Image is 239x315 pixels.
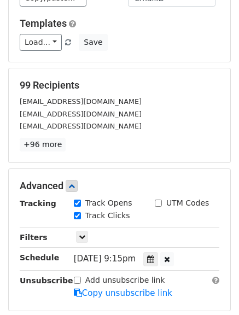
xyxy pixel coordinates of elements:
a: Copy unsubscribe link [74,288,172,298]
small: [EMAIL_ADDRESS][DOMAIN_NAME] [20,97,142,106]
a: Load... [20,34,62,51]
label: Track Clicks [85,210,130,221]
small: [EMAIL_ADDRESS][DOMAIN_NAME] [20,110,142,118]
strong: Unsubscribe [20,276,73,285]
label: Add unsubscribe link [85,275,165,286]
h5: 99 Recipients [20,79,219,91]
label: UTM Codes [166,197,209,209]
h5: Advanced [20,180,219,192]
iframe: Chat Widget [184,262,239,315]
strong: Schedule [20,253,59,262]
a: Templates [20,17,67,29]
small: [EMAIL_ADDRESS][DOMAIN_NAME] [20,122,142,130]
button: Save [79,34,107,51]
span: [DATE] 9:15pm [74,254,136,264]
strong: Tracking [20,199,56,208]
a: +96 more [20,138,66,151]
label: Track Opens [85,197,132,209]
strong: Filters [20,233,48,242]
